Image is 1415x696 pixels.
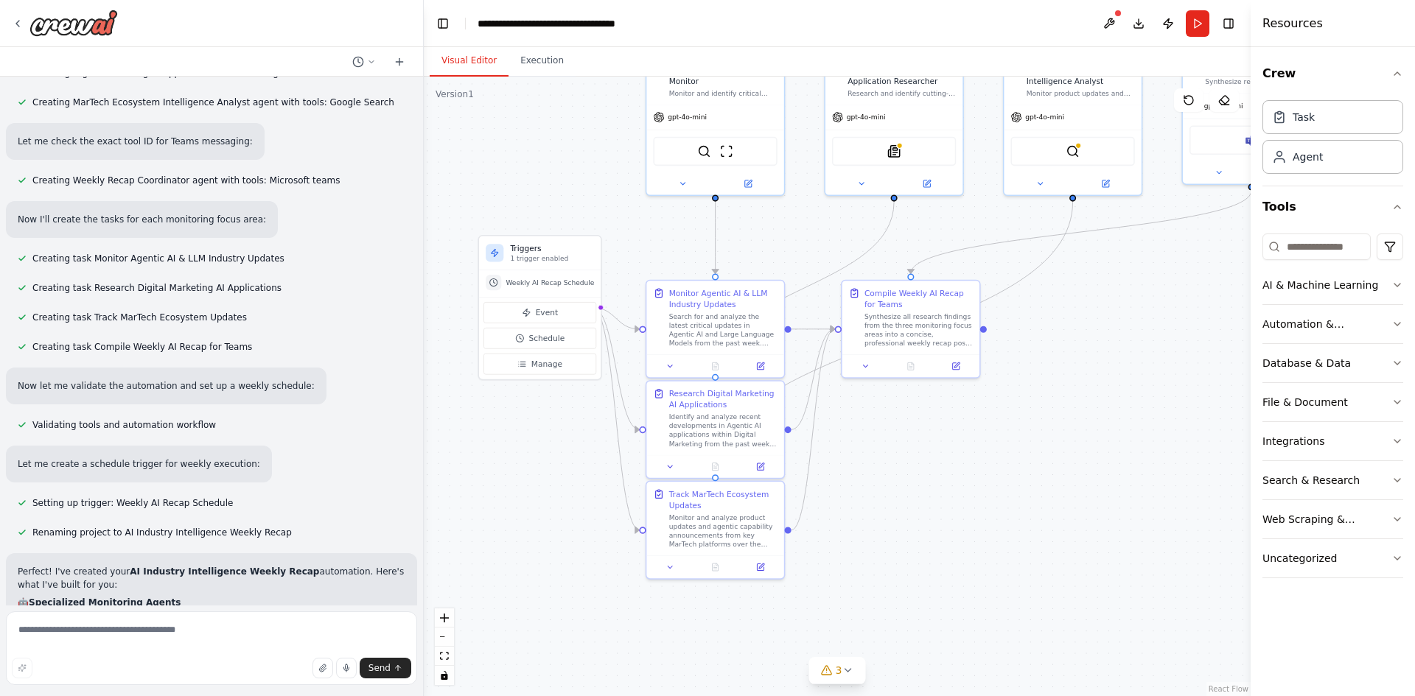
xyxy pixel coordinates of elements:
button: toggle interactivity [435,666,454,685]
g: Edge from e8059deb-15ca-4a07-ba30-7009de6574f7 to 43a9465e-7406-435a-be54-f521c870429b [905,190,1257,273]
div: Synthesize research findings from all monitoring areas into a concise, well-structured weekly rec... [1205,77,1313,86]
button: No output available [692,460,739,474]
div: Monitor Agentic AI & LLM Industry Updates [669,287,778,309]
button: Send [360,658,411,678]
span: Setting up trigger: Weekly AI Recap Schedule [32,497,233,509]
div: Search for and analyze the latest critical updates in Agentic AI and Large Language Models from t... [669,312,778,348]
span: Renaming project to AI Industry Intelligence Weekly Recap [32,527,292,538]
img: SerplyWebSearchTool [1066,144,1080,158]
div: Synthesize all research findings from the three monitoring focus areas into a concise, profession... [864,312,973,348]
button: Web Scraping & Browsing [1262,500,1403,538]
div: Track MarTech Ecosystem UpdatesMonitor and analyze product updates and agentic capability announc... [646,481,785,580]
button: Start a new chat [388,53,411,71]
button: Hide right sidebar [1218,13,1239,34]
button: Open in side panel [1074,177,1137,190]
span: Creating task Compile Weekly AI Recap for Teams [32,341,252,353]
button: Open in side panel [741,560,780,574]
div: Tools [1262,228,1403,590]
button: Tools [1262,186,1403,228]
g: Edge from f8af96a5-ef55-4ecf-9498-89c48491c26f to 43a9465e-7406-435a-be54-f521c870429b [792,323,835,535]
button: No output available [692,359,739,373]
span: 3 [836,663,842,678]
div: Monitor and identify critical updates in Agentic AI and Large Language Models industry-wide, focu... [669,89,778,98]
button: Open in side panel [716,177,780,190]
g: Edge from 8dd0fe29-677d-47c8-be6a-979fec7ea72c to f8af96a5-ef55-4ecf-9498-89c48491c26f [710,202,1078,475]
div: Agentic AI & LLM Industry Monitor [669,64,778,86]
div: Automation & Integration [1262,317,1391,331]
button: Click to speak your automation idea [336,658,357,678]
nav: breadcrumb [478,16,643,31]
g: Edge from triggers to f8af96a5-ef55-4ecf-9498-89c48491c26f [593,302,639,535]
g: Edge from triggers to 6cfa924a-86b9-4643-90dd-c6a483ef0767 [593,302,639,334]
button: Schedule [483,328,596,349]
div: Monitor Agentic AI & LLM Industry UpdatesSearch for and analyze the latest critical updates in Ag... [646,280,785,379]
div: Search & Research [1262,473,1360,488]
g: Edge from b2a90b60-d949-43a3-99e9-935ecd49bdaf to 1b0e7cee-7906-416d-9f3a-91822a274b19 [710,202,900,374]
button: zoom out [435,628,454,647]
div: Crew [1262,94,1403,186]
img: SerperDevTool [697,144,710,158]
button: Open in side panel [741,460,780,474]
div: Uncategorized [1262,551,1337,566]
h3: Triggers [510,243,594,254]
button: fit view [435,647,454,666]
span: Creating task Research Digital Marketing AI Applications [32,282,282,294]
div: Track MarTech Ecosystem Updates [669,488,778,510]
g: Edge from de40778a-de5f-44d4-8182-23dac072531a to 6cfa924a-86b9-4643-90dd-c6a483ef0767 [710,202,721,274]
div: MarTech Ecosystem Intelligence AnalystMonitor product updates and agentic capability announcement... [1003,57,1142,196]
button: Manage [483,354,596,375]
div: MarTech Ecosystem Intelligence Analyst [1027,64,1135,86]
div: Database & Data [1262,356,1351,370]
div: Agent [1293,150,1323,164]
h4: Resources [1262,15,1323,32]
button: Execution [509,46,576,77]
button: Crew [1262,53,1403,94]
span: Manage [531,359,562,370]
div: Agentic AI & LLM Industry MonitorMonitor and identify critical updates in Agentic AI and Large La... [646,57,785,196]
div: File & Document [1262,395,1348,409]
span: Weekly AI Recap Schedule [506,278,594,287]
div: Triggers1 trigger enabledWeekly AI Recap ScheduleEventScheduleManage [478,235,602,380]
button: Uncategorized [1262,539,1403,577]
span: Creating task Monitor Agentic AI & LLM Industry Updates [32,253,284,264]
g: Edge from triggers to 1b0e7cee-7906-416d-9f3a-91822a274b19 [593,302,639,435]
div: React Flow controls [435,608,454,685]
img: SerplyNewsSearchTool [887,144,901,158]
button: No output available [887,359,934,373]
button: File & Document [1262,383,1403,421]
p: Now let me validate the automation and set up a weekly schedule: [18,379,315,393]
span: Creating MarTech Ecosystem Intelligence Analyst agent with tools: Google Search [32,96,394,108]
span: Send [368,662,391,674]
div: Compile Weekly AI Recap for TeamsSynthesize all research findings from the three monitoring focus... [841,280,980,379]
span: Creating Weekly Recap Coordinator agent with tools: Microsoft teams [32,175,340,186]
strong: Specialized Monitoring Agents [29,597,181,608]
div: Research Digital Marketing AI Applications [669,388,778,410]
button: Hide left sidebar [433,13,453,34]
h2: 🤖 [18,596,405,609]
span: Validating tools and automation workflow [32,419,216,431]
button: Search & Research [1262,461,1403,499]
div: Task [1293,110,1315,124]
div: Identify and analyze recent developments in Agentic AI applications within Digital Marketing from... [669,412,778,449]
button: Upload files [312,658,333,678]
p: Let me create a schedule trigger for weekly execution: [18,457,260,471]
p: Perfect! I've created your automation. Here's what I've built for you: [18,565,405,591]
span: Schedule [528,333,565,344]
span: Creating task Track MarTech Ecosystem Updates [32,312,247,323]
span: gpt-4o-mini [1204,102,1243,110]
p: Let me check the exact tool ID for Teams messaging: [18,135,253,148]
button: Event [483,302,596,323]
a: React Flow attribution [1209,685,1248,693]
div: Synthesize research findings from all monitoring areas into a concise, well-structured weekly rec... [1181,57,1321,185]
button: 3 [809,657,866,684]
button: zoom in [435,608,454,628]
div: Compile Weekly AI Recap for Teams [864,287,973,309]
span: gpt-4o-mini [847,113,886,122]
g: Edge from 1b0e7cee-7906-416d-9f3a-91822a274b19 to 43a9465e-7406-435a-be54-f521c870429b [792,323,835,435]
button: Switch to previous chat [346,53,382,71]
div: Integrations [1262,434,1324,449]
div: Research and identify cutting-edge applications of Agentic AI in Digital Marketing, specifically ... [848,89,956,98]
button: Database & Data [1262,344,1403,382]
button: Visual Editor [430,46,509,77]
button: No output available [692,560,739,574]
